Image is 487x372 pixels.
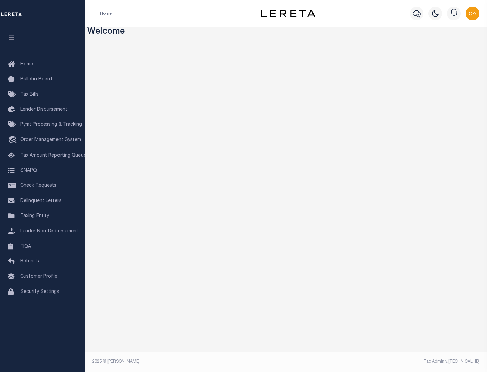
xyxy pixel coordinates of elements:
span: Tax Amount Reporting Queue [20,153,86,158]
div: 2025 © [PERSON_NAME]. [87,358,286,365]
span: Refunds [20,259,39,264]
span: Taxing Entity [20,214,49,218]
span: Bulletin Board [20,77,52,82]
li: Home [100,10,112,17]
img: svg+xml;base64,PHN2ZyB4bWxucz0iaHR0cDovL3d3dy53My5vcmcvMjAwMC9zdmciIHBvaW50ZXItZXZlbnRzPSJub25lIi... [466,7,479,20]
span: Customer Profile [20,274,57,279]
span: Lender Disbursement [20,107,67,112]
img: logo-dark.svg [261,10,315,17]
span: SNAPQ [20,168,37,173]
span: Check Requests [20,183,56,188]
span: Order Management System [20,138,81,142]
div: Tax Admin v.[TECHNICAL_ID] [291,358,480,365]
span: Lender Non-Disbursement [20,229,78,234]
span: Security Settings [20,289,59,294]
span: Tax Bills [20,92,39,97]
i: travel_explore [8,136,19,145]
span: TIQA [20,244,31,249]
span: Delinquent Letters [20,199,62,203]
span: Home [20,62,33,67]
h3: Welcome [87,27,485,38]
span: Pymt Processing & Tracking [20,122,82,127]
